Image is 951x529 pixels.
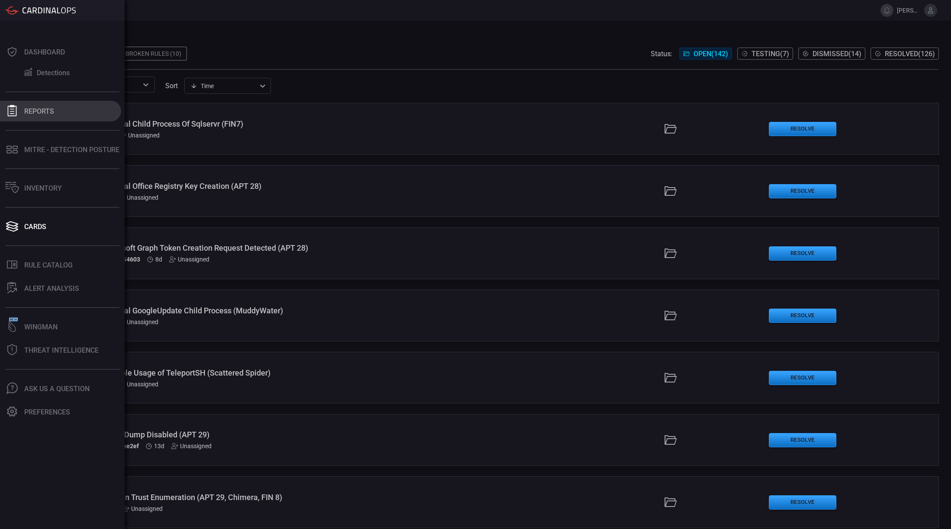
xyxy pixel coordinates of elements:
[769,122,836,136] button: Resolve
[122,505,163,512] div: Unassigned
[64,243,399,252] div: Palo Alto - Microsoft Graph Token Creation Request Detected (APT 28)
[24,223,46,231] div: Cards
[190,82,257,90] div: Time
[24,107,54,115] div: Reports
[165,82,178,90] label: sort
[24,261,73,269] div: Rule Catalog
[871,48,939,60] button: Resolved(126)
[24,146,119,154] div: MITRE - Detection Posture
[651,50,672,58] span: Status:
[24,408,70,416] div: Preferences
[114,443,139,450] h5: ID: ee2ef
[155,256,162,263] span: Oct 05, 2025 9:04 AM
[24,323,58,331] div: Wingman
[64,306,399,315] div: Windows - Unusual GoogleUpdate Child Process (MuddyWater)
[24,184,62,192] div: Inventory
[769,433,836,447] button: Resolve
[119,132,160,139] div: Unassigned
[118,319,158,325] div: Unassigned
[24,346,99,354] div: Threat Intelligence
[24,284,79,293] div: ALERT ANALYSIS
[679,48,732,60] button: Open(142)
[798,48,865,60] button: Dismissed(14)
[737,48,793,60] button: Testing(7)
[118,194,158,201] div: Unassigned
[120,47,187,61] div: Broken Rules (10)
[37,69,70,77] div: Detections
[64,430,399,439] div: Windows - Crash Dump Disabled (APT 29)
[64,182,399,191] div: Windows - Unusual Office Registry Key Creation (APT 28)
[769,246,836,261] button: Resolve
[154,443,164,449] span: Sep 30, 2025 5:34 AM
[813,50,861,58] span: Dismissed ( 14 )
[169,256,209,263] div: Unassigned
[64,493,399,502] div: Windows - Domain Trust Enumeration (APT 29, Chimera, FIN 8)
[171,443,212,449] div: Unassigned
[769,495,836,510] button: Resolve
[694,50,728,58] span: Open ( 142 )
[769,184,836,198] button: Resolve
[897,7,921,14] span: [PERSON_NAME].[PERSON_NAME]
[118,381,158,388] div: Unassigned
[114,256,140,263] h5: ID: 54603
[64,368,399,377] div: Windows - Possible Usage of TeleportSH (Scattered Spider)
[769,371,836,385] button: Resolve
[64,119,399,128] div: Windows - Unusual Child Process Of Sqlservr (FIN7)
[24,385,90,393] div: Ask Us A Question
[140,79,152,91] button: Open
[769,309,836,323] button: Resolve
[752,50,789,58] span: Testing ( 7 )
[885,50,935,58] span: Resolved ( 126 )
[24,48,65,56] div: Dashboard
